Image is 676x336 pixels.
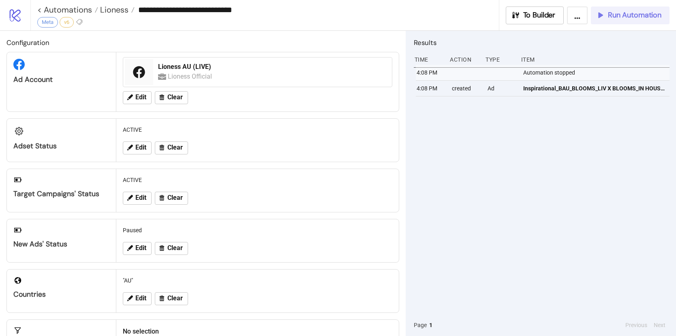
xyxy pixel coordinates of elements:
[120,172,396,188] div: ACTIVE
[651,321,668,330] button: Next
[13,141,109,151] div: Adset Status
[123,192,152,205] button: Edit
[98,6,135,14] a: Lioness
[591,6,670,24] button: Run Automation
[523,11,556,20] span: To Builder
[155,292,188,305] button: Clear
[155,242,188,255] button: Clear
[506,6,564,24] button: To Builder
[135,144,146,151] span: Edit
[6,37,399,48] h2: Configuration
[485,52,515,67] div: Type
[123,91,152,104] button: Edit
[167,94,183,101] span: Clear
[416,65,446,80] div: 4:08 PM
[98,4,128,15] span: Lioness
[135,94,146,101] span: Edit
[37,6,98,14] a: < Automations
[567,6,588,24] button: ...
[13,240,109,249] div: New Ads' Status
[427,321,435,330] button: 1
[13,290,109,299] div: Countries
[414,37,670,48] h2: Results
[523,84,666,93] span: Inspirational_BAU_BLOOMS_LIV X BLOOMS_IN HOUSE_Video_20250911_AU
[623,321,650,330] button: Previous
[167,194,183,201] span: Clear
[414,321,427,330] span: Page
[135,244,146,252] span: Edit
[414,52,444,67] div: Time
[520,52,670,67] div: Item
[158,62,387,71] div: Lioness AU (LIVE)
[451,81,481,96] div: created
[167,144,183,151] span: Clear
[123,141,152,154] button: Edit
[449,52,479,67] div: Action
[135,194,146,201] span: Edit
[523,81,666,96] a: Inspirational_BAU_BLOOMS_LIV X BLOOMS_IN HOUSE_Video_20250911_AU
[167,295,183,302] span: Clear
[167,244,183,252] span: Clear
[416,81,446,96] div: 4:08 PM
[487,81,517,96] div: Ad
[123,242,152,255] button: Edit
[155,192,188,205] button: Clear
[13,189,109,199] div: Target Campaigns' Status
[60,17,74,28] div: v6
[155,141,188,154] button: Clear
[120,273,396,288] div: "AU"
[123,292,152,305] button: Edit
[120,122,396,137] div: ACTIVE
[135,295,146,302] span: Edit
[120,223,396,238] div: Paused
[37,17,58,28] div: Meta
[608,11,661,20] span: Run Automation
[13,75,109,84] div: Ad Account
[155,91,188,104] button: Clear
[522,65,672,80] div: Automation stopped
[168,71,214,81] div: Lioness Official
